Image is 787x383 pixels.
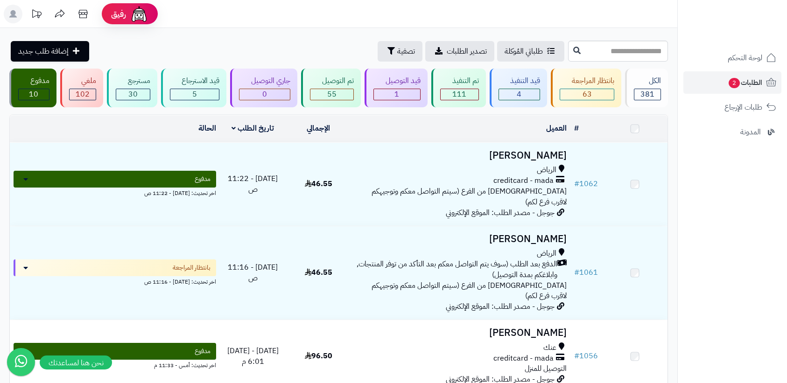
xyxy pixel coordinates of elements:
a: تحديثات المنصة [25,5,48,26]
span: الطلبات [728,76,762,89]
div: 0 [239,89,290,100]
div: قيد التنفيذ [499,76,541,86]
div: 55 [310,89,353,100]
a: جاري التوصيل 0 [228,69,299,107]
a: ملغي 102 [58,69,105,107]
span: الرياض [537,165,556,175]
div: تم التوصيل [310,76,354,86]
span: [DATE] - 11:22 ص [228,173,278,195]
span: بانتظار المراجعة [173,263,211,272]
span: # [574,350,579,362]
span: creditcard - mada [493,175,554,186]
img: ai-face.png [130,5,148,23]
a: الكل381 [623,69,670,107]
span: 5 [192,89,197,100]
div: قيد التوصيل [373,76,421,86]
span: 2 [729,78,740,88]
div: 10 [19,89,49,100]
a: طلباتي المُوكلة [497,41,564,62]
a: الطلبات2 [683,71,781,94]
a: تم التوصيل 55 [299,69,363,107]
a: تم التنفيذ 111 [429,69,488,107]
div: اخر تحديث: [DATE] - 11:22 ص [14,188,216,197]
span: طلبات الإرجاع [724,101,762,114]
span: 55 [327,89,337,100]
div: قيد الاسترجاع [170,76,220,86]
a: قيد الاسترجاع 5 [159,69,229,107]
span: # [574,178,579,189]
a: #1056 [574,350,598,362]
span: 111 [452,89,466,100]
a: # [574,123,579,134]
span: 0 [262,89,267,100]
div: 102 [70,89,96,100]
span: مدفوع [195,174,211,184]
span: creditcard - mada [493,353,554,364]
a: تاريخ الطلب [232,123,274,134]
div: اخر تحديث: أمس - 11:33 م [14,360,216,369]
span: [DATE] - [DATE] 6:01 م [227,345,279,367]
span: جوجل - مصدر الطلب: الموقع الإلكتروني [446,207,555,218]
h3: [PERSON_NAME] [355,150,567,161]
span: رفيق [111,8,126,20]
div: بانتظار المراجعة [560,76,614,86]
span: تصفية [397,46,415,57]
div: تم التنفيذ [440,76,479,86]
span: 46.55 [305,178,332,189]
div: جاري التوصيل [239,76,290,86]
span: 96.50 [305,350,332,362]
span: طلباتي المُوكلة [505,46,543,57]
h3: [PERSON_NAME] [355,234,567,244]
a: قيد التوصيل 1 [363,69,429,107]
a: مدفوع 10 [7,69,58,107]
span: التوصيل للمنزل [525,363,567,374]
span: [DEMOGRAPHIC_DATA] من الفرع (سيتم التواصل معكم وتوجيهكم لاقرب فرع لكم) [372,186,567,208]
a: تصدير الطلبات [425,41,494,62]
span: مدفوع [195,347,211,356]
span: [DEMOGRAPHIC_DATA] من الفرع (سيتم التواصل معكم وتوجيهكم لاقرب فرع لكم) [372,280,567,302]
div: 111 [441,89,478,100]
a: المدونة [683,121,781,143]
span: 381 [640,89,654,100]
span: 102 [76,89,90,100]
div: الكل [634,76,661,86]
div: 30 [116,89,150,100]
span: لوحة التحكم [728,51,762,64]
div: ملغي [69,76,96,86]
a: الإجمالي [307,123,330,134]
a: لوحة التحكم [683,47,781,69]
span: 46.55 [305,267,332,278]
span: 1 [394,89,399,100]
div: 4 [499,89,540,100]
a: العميل [546,123,567,134]
div: 63 [560,89,614,100]
a: الحالة [198,123,216,134]
div: مدفوع [18,76,49,86]
a: #1062 [574,178,598,189]
span: 4 [517,89,521,100]
h3: [PERSON_NAME] [355,327,567,338]
div: 1 [374,89,420,100]
span: عنك [543,342,556,353]
a: طلبات الإرجاع [683,96,781,118]
div: مسترجع [116,76,150,86]
a: قيد التنفيذ 4 [488,69,549,107]
span: # [574,267,579,278]
span: [DATE] - 11:16 ص [228,262,278,284]
button: تصفية [378,41,422,62]
a: بانتظار المراجعة 63 [549,69,623,107]
span: الرياض [537,248,556,259]
span: جوجل - مصدر الطلب: الموقع الإلكتروني [446,301,555,312]
span: إضافة طلب جديد [18,46,69,57]
span: 10 [29,89,38,100]
span: 30 [128,89,138,100]
div: 5 [170,89,219,100]
img: logo-2.png [724,26,778,46]
a: #1061 [574,267,598,278]
span: تصدير الطلبات [447,46,487,57]
span: الدفع بعد الطلب (سوف يتم التواصل معكم بعد التأكد من توفر المنتجات, وابلاغكم بمدة التوصيل) [355,259,557,280]
span: 63 [583,89,592,100]
div: اخر تحديث: [DATE] - 11:16 ص [14,276,216,286]
a: مسترجع 30 [105,69,159,107]
a: إضافة طلب جديد [11,41,89,62]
